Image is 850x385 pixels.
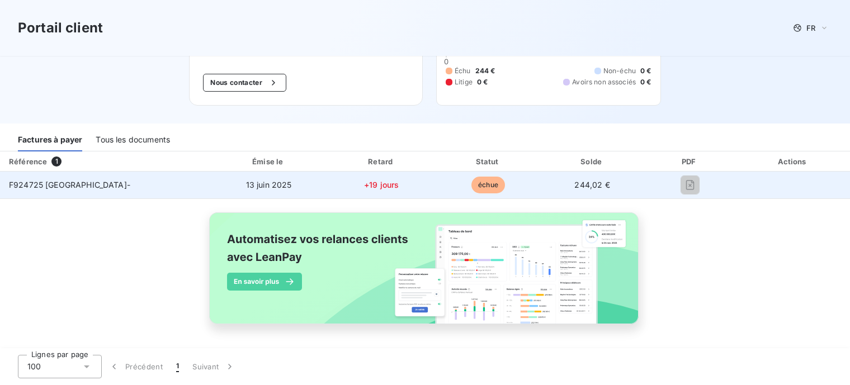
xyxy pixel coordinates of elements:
[640,66,651,76] span: 0 €
[9,180,130,189] span: F924725 [GEOGRAPHIC_DATA]-
[455,66,471,76] span: Échu
[18,18,103,38] h3: Portail client
[471,177,505,193] span: échue
[102,355,169,378] button: Précédent
[27,361,41,372] span: 100
[572,77,636,87] span: Avoirs non associés
[330,156,433,167] div: Retard
[438,156,539,167] div: Statut
[169,355,186,378] button: 1
[364,180,399,189] span: +19 jours
[51,156,62,167] span: 1
[444,57,448,66] span: 0
[203,74,286,92] button: Nous contacter
[176,361,179,372] span: 1
[477,77,488,87] span: 0 €
[96,128,170,151] div: Tous les documents
[543,156,641,167] div: Solde
[9,157,47,166] div: Référence
[640,77,651,87] span: 0 €
[455,77,473,87] span: Litige
[18,128,82,151] div: Factures à payer
[603,66,636,76] span: Non-échu
[475,66,495,76] span: 244 €
[186,355,242,378] button: Suivant
[199,206,651,343] img: banner
[212,156,325,167] div: Émise le
[246,180,292,189] span: 13 juin 2025
[574,180,610,189] span: 244,02 €
[738,156,848,167] div: Actions
[806,23,815,32] span: FR
[646,156,734,167] div: PDF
